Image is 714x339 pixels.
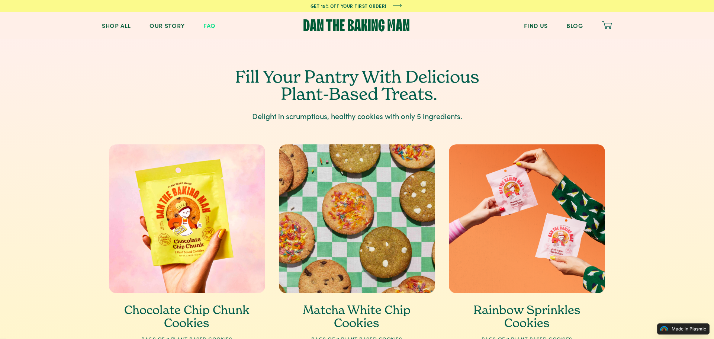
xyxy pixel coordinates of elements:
[203,22,216,28] a: faq
[461,304,593,330] div: Rainbow Sprinkles Cookies
[689,326,706,332] span: Plasmic
[120,304,253,330] div: Chocolate Chip Chunk Cookies
[252,111,462,121] div: Delight in scrumptious, healthy cookies with only 5 ingredients.
[279,144,435,293] img: Matcha White Chip Cookies
[672,326,688,332] span: Made in
[102,22,131,28] a: Shop all
[657,323,710,335] a: Made in Plasmic
[235,68,479,102] div: Fill your pantry with delicious plant-based treats.
[524,22,548,28] a: Find Us
[149,22,185,28] a: our story
[311,4,386,8] div: Get 15% off your first order!
[449,144,605,293] img: Rainbow Sprinkles Cookies
[566,22,583,28] a: blog
[109,144,265,293] img: Chocolate Chip Chunk Cookies
[290,304,423,330] div: Matcha White Chip Cookies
